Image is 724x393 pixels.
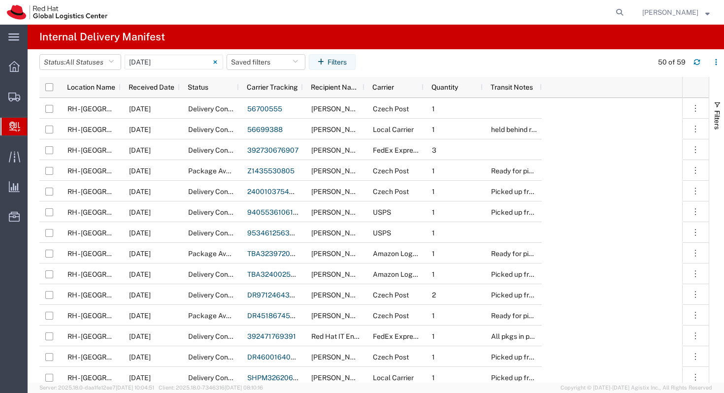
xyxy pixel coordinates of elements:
span: Vitoria Alencar [642,7,698,18]
span: Delivery Confirmation [188,188,257,196]
span: Ready for pick up at locker RH - Brno TPB-C-24 [491,167,693,175]
span: 09/03/2025 [129,146,151,154]
span: RH - Raleigh [67,332,151,340]
span: RH - Cork [67,126,151,133]
span: Delivery Confirmation [188,229,257,237]
span: All Statuses [66,58,103,66]
h4: Internal Delivery Manifest [39,25,165,49]
a: DR9712464333F [247,291,302,299]
span: Czech Post [373,167,409,175]
span: 1 [432,167,435,175]
a: DR4518674586U [247,312,304,320]
span: Delivery Confirmation [188,332,257,340]
span: RH - Raleigh [67,208,151,216]
span: Recipient Name [311,83,361,91]
span: 09/03/2025 [129,105,151,113]
span: FedEx Express [373,146,420,154]
span: RH - Raleigh [67,250,151,258]
span: Picked up from locker RH - Raleigh (9s200)-01 [491,270,682,278]
span: [DATE] 08:10:16 [225,385,263,391]
span: USPS [373,208,391,216]
span: RH - Brno - Tech Park Brno - C [67,312,231,320]
span: Zdenek Svecar [311,105,367,113]
span: Red Hat IT Endpoint [311,332,374,340]
span: Carrier Tracking [247,83,298,91]
span: Local Carrier [373,374,414,382]
span: Picked up from locker RH - Brno TPB-C-02 [491,291,678,299]
span: RH - Raleigh [67,270,151,278]
button: Filters [309,54,356,70]
a: 2400103754358 [247,188,302,196]
span: Transit Notes [491,83,533,91]
span: 1 [432,229,435,237]
span: 09/03/2025 [129,208,151,216]
span: Amazon Logistics [373,270,429,278]
span: RH - Brno - Tech Park Brno - C [67,146,231,154]
span: 1 [432,208,435,216]
a: 9405536106194282730661 [247,208,339,216]
span: Copyright © [DATE]-[DATE] Agistix Inc., All Rights Reserved [560,384,712,392]
span: Delivery Confirmation [188,270,257,278]
a: SHPM3262061762 [247,374,308,382]
span: RH - Brno - Tech Park Brno - C [67,353,231,361]
span: FedEx Express [373,332,420,340]
span: 09/03/2025 [129,167,151,175]
span: 09/03/2025 [129,229,151,237]
span: Czech Post [373,353,409,361]
span: Delivery Confirmation [188,208,257,216]
a: 392730676907 [247,146,298,154]
span: All pkgs in post for IT pickup [491,332,580,340]
span: Czech Post [373,105,409,113]
span: 1 [432,105,435,113]
span: Picked up from locker RH - Brno TPB-C-26 [491,353,678,361]
span: Sam Jones [311,270,367,278]
span: 09/03/2025 [129,270,151,278]
span: RH - Brno - Tech Park Brno - C [67,291,231,299]
span: Clara Quek [311,374,367,382]
a: Z1435530805 [247,167,295,175]
span: Meirav Dean [311,250,367,258]
span: 1 [432,312,435,320]
span: 09/03/2025 [129,312,151,320]
span: [DATE] 10:04:51 [116,385,154,391]
span: Ready for pick up at locker RH - Raleigh (9s200)-33 [491,250,698,258]
span: 1 [432,332,435,340]
span: Quantity [431,83,458,91]
a: 56700555 [247,105,282,113]
span: Gillian Mulconry [311,126,367,133]
span: Vlastimil Elias [311,353,367,361]
span: 1 [432,250,435,258]
span: Delivery Confirmation [188,374,257,382]
span: 09/03/2025 [129,188,151,196]
div: 50 of 59 [658,57,686,67]
a: 9534612563325239406664 [247,229,342,237]
span: 09/03/2025 [129,126,151,133]
span: Client: 2025.18.0-7346316 [159,385,263,391]
span: 2 [432,291,436,299]
span: Czech Post [373,188,409,196]
span: Delivery Confirmation [188,146,257,154]
span: Czech Post [373,291,409,299]
span: Local Carrier [373,126,414,133]
span: Czech Post [373,312,409,320]
span: Carrier [372,83,394,91]
span: Server: 2025.18.0-daa1fe12ee7 [39,385,154,391]
span: Peter Rajnoha [311,312,367,320]
span: held behind reception [491,126,559,133]
span: Package Available [188,250,247,258]
span: 09/03/2025 [129,353,151,361]
span: Package Available [188,167,247,175]
span: 1 [432,188,435,196]
span: Picked up from locker RH - Raleigh (9s200)-03 [491,208,683,216]
span: Received Date [129,83,174,91]
span: Delivery Confirmation [188,353,257,361]
a: 56699388 [247,126,283,133]
span: RH - Brno - Tech Park Brno - C [67,105,231,113]
button: [PERSON_NAME] [642,6,710,18]
a: TBA323972020126 [247,250,310,258]
a: DR4600164055E [247,353,304,361]
span: Scott Suehle [311,208,367,216]
span: Delivery Confirmation [188,291,257,299]
span: Amazon Logistics [373,250,429,258]
span: 1 [432,374,435,382]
